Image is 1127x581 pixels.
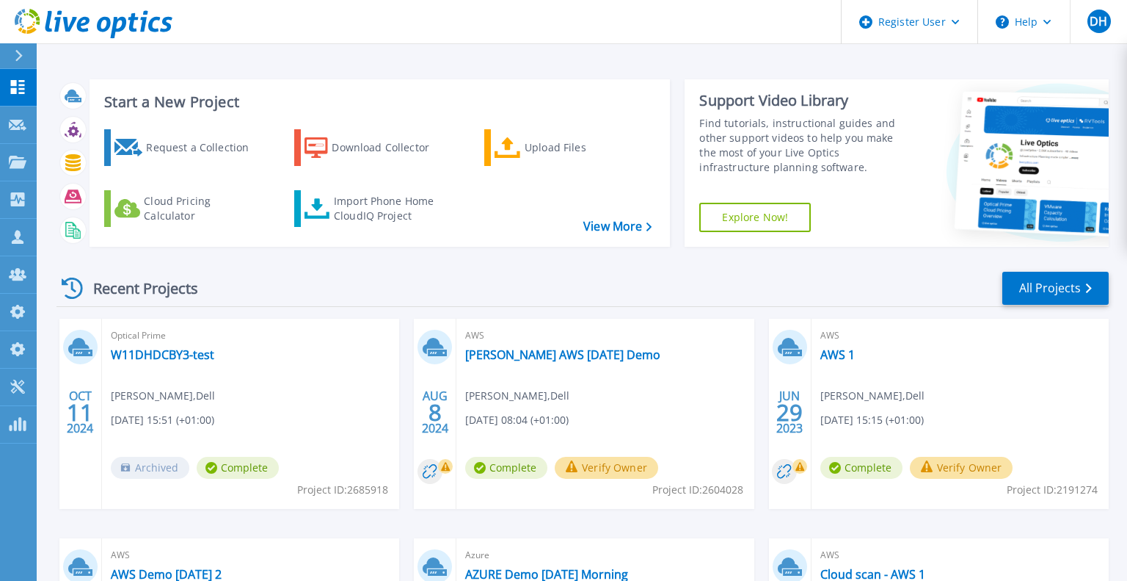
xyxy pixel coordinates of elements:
h3: Start a New Project [104,94,652,110]
span: Project ID: 2604028 [652,482,743,498]
span: Complete [820,457,902,479]
span: [PERSON_NAME] , Dell [111,388,215,404]
span: 29 [776,406,803,419]
a: W11DHDCBY3-test [111,347,214,362]
div: Upload Files [525,133,642,162]
div: Find tutorials, instructional guides and other support videos to help you make the most of your L... [699,116,912,175]
span: [DATE] 15:51 (+01:00) [111,412,214,428]
a: All Projects [1002,272,1109,305]
span: AWS [111,547,390,563]
div: Download Collector [332,133,449,162]
span: AWS [820,547,1100,563]
a: Request a Collection [104,129,268,166]
span: AWS [465,328,745,344]
button: Verify Owner [555,457,658,479]
span: Project ID: 2685918 [297,482,388,498]
span: [PERSON_NAME] , Dell [820,388,924,404]
span: 11 [67,406,93,419]
span: DH [1090,15,1107,27]
span: Project ID: 2191274 [1007,482,1098,498]
a: Download Collector [294,129,458,166]
span: AWS [820,328,1100,344]
span: Azure [465,547,745,563]
a: Explore Now! [699,203,811,232]
span: [DATE] 08:04 (+01:00) [465,412,569,428]
span: [DATE] 15:15 (+01:00) [820,412,924,428]
div: AUG 2024 [421,386,449,439]
div: Import Phone Home CloudIQ Project [334,194,448,223]
button: Verify Owner [910,457,1013,479]
a: AWS 1 [820,347,855,362]
div: JUN 2023 [776,386,803,439]
div: Support Video Library [699,91,912,110]
span: Complete [465,457,547,479]
span: 8 [428,406,442,419]
span: Archived [111,457,189,479]
a: [PERSON_NAME] AWS [DATE] Demo [465,347,660,362]
a: View More [583,220,652,234]
div: OCT 2024 [66,386,94,439]
span: Complete [197,457,279,479]
a: Cloud Pricing Calculator [104,190,268,227]
a: Upload Files [484,129,648,166]
div: Recent Projects [56,270,218,306]
span: Optical Prime [111,328,390,344]
div: Cloud Pricing Calculator [144,194,261,223]
div: Request a Collection [146,133,263,162]
span: [PERSON_NAME] , Dell [465,388,569,404]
